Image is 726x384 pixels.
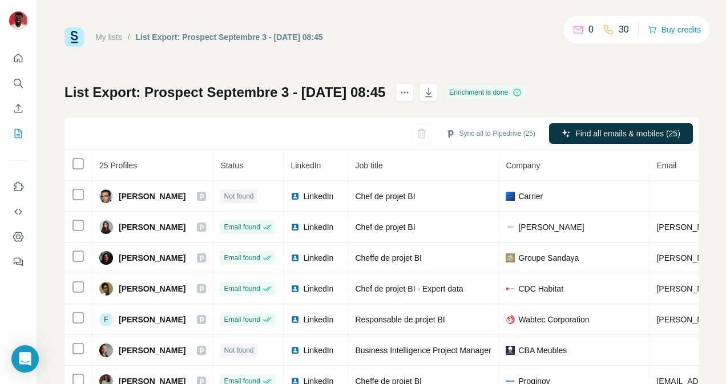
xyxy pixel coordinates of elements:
span: Responsable de projet BI [355,315,445,324]
span: [PERSON_NAME] [119,221,185,233]
span: Not found [224,345,253,355]
button: Use Surfe on LinkedIn [9,176,27,197]
a: My lists [95,33,122,42]
img: Avatar [99,251,113,265]
img: Surfe Logo [64,27,84,47]
span: [PERSON_NAME] [119,191,185,202]
div: Open Intercom Messenger [11,345,39,373]
button: Buy credits [648,22,701,38]
span: LinkedIn [303,191,333,202]
img: company-logo [506,192,515,201]
span: Groupe Sandaya [518,252,579,264]
span: Carrier [518,191,543,202]
span: Wabtec Corporation [518,314,589,325]
span: LinkedIn [303,283,333,294]
span: [PERSON_NAME] [119,314,185,325]
button: Search [9,73,27,94]
button: Find all emails & mobiles (25) [549,123,693,144]
img: Avatar [99,343,113,357]
span: LinkedIn [303,221,333,233]
img: LinkedIn logo [291,192,300,201]
span: Email found [224,314,260,325]
p: 30 [619,23,629,37]
span: [PERSON_NAME] [119,345,185,356]
span: Chef de projet BI [355,192,415,201]
img: company-logo [506,346,515,355]
img: Avatar [99,220,113,234]
img: LinkedIn logo [291,223,300,232]
img: company-logo [506,253,515,262]
button: Feedback [9,252,27,272]
span: [PERSON_NAME] [119,283,185,294]
span: Chef de projet BI - Expert data [355,284,463,293]
img: Avatar [99,282,113,296]
button: Quick start [9,48,27,68]
button: Sync all to Pipedrive (25) [438,125,543,142]
span: 25 Profiles [99,161,137,170]
span: Find all emails & mobiles (25) [575,128,680,139]
span: Status [220,161,243,170]
div: F [99,313,113,326]
button: Enrich CSV [9,98,27,119]
span: CBA Meubles [518,345,567,356]
button: Dashboard [9,227,27,247]
p: 0 [588,23,594,37]
img: LinkedIn logo [291,284,300,293]
li: / [128,31,130,43]
button: actions [396,83,414,102]
span: Company [506,161,540,170]
span: Job title [355,161,382,170]
span: [PERSON_NAME] [518,221,584,233]
span: Business Intelligence Project Manager [355,346,491,355]
span: LinkedIn [303,314,333,325]
span: Email found [224,253,260,263]
div: Enrichment is done [446,86,525,99]
span: LinkedIn [291,161,321,170]
span: [PERSON_NAME] [119,252,185,264]
img: Avatar [9,11,27,30]
img: LinkedIn logo [291,315,300,324]
button: My lists [9,123,27,144]
span: Email found [224,222,260,232]
span: Cheffe de projet BI [355,253,421,262]
span: LinkedIn [303,252,333,264]
button: Use Surfe API [9,201,27,222]
span: Email [656,161,676,170]
img: LinkedIn logo [291,346,300,355]
img: Avatar [99,189,113,203]
img: company-logo [506,315,515,324]
img: company-logo [506,223,515,232]
img: LinkedIn logo [291,253,300,262]
span: CDC Habitat [518,283,563,294]
h1: List Export: Prospect Septembre 3 - [DATE] 08:45 [64,83,385,102]
span: LinkedIn [303,345,333,356]
span: Not found [224,191,253,201]
img: company-logo [506,284,515,293]
span: Email found [224,284,260,294]
span: Chef de projet BI [355,223,415,232]
div: List Export: Prospect Septembre 3 - [DATE] 08:45 [136,31,323,43]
